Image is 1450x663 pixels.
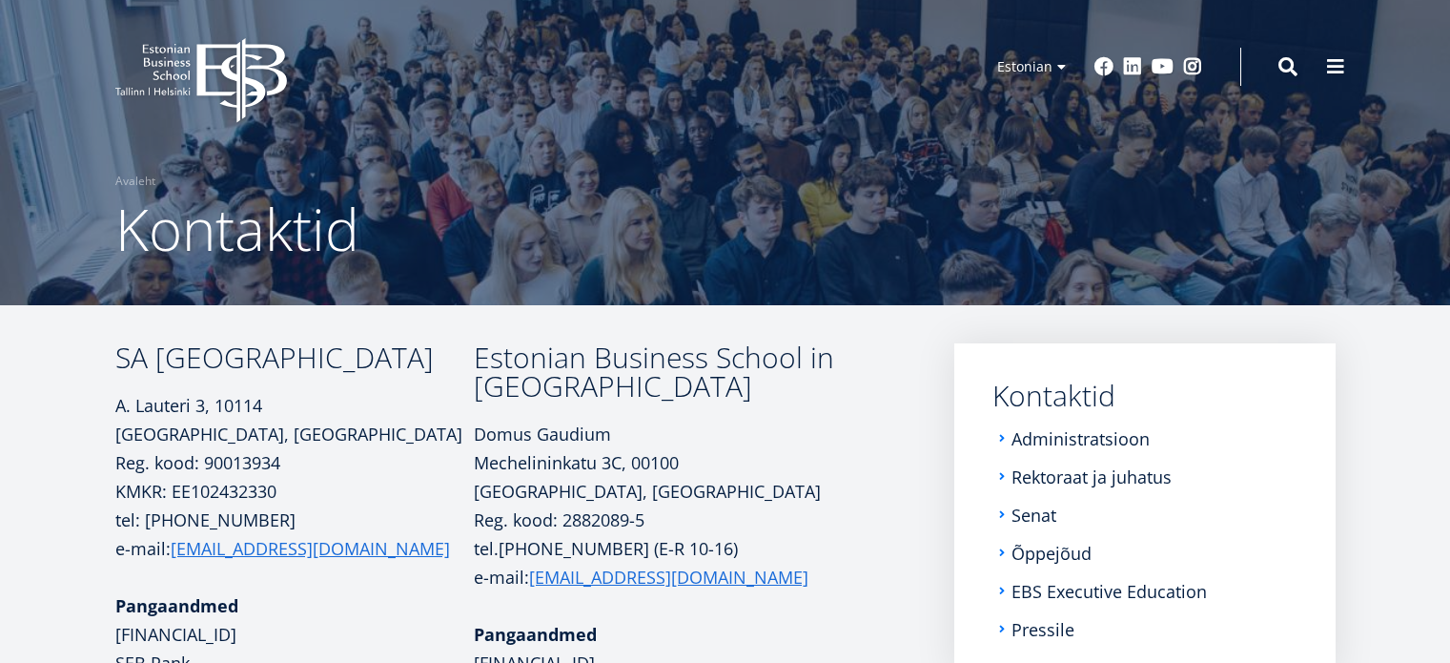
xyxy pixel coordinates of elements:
[1011,429,1150,448] a: Administratsioon
[474,343,899,401] h3: Estonian Business School in [GEOGRAPHIC_DATA]
[171,534,450,563] a: [EMAIL_ADDRESS][DOMAIN_NAME]
[474,623,597,646] strong: Pangaandmed
[1123,57,1142,76] a: Linkedin
[1011,467,1172,487] a: Rektoraat ja juhatus
[115,391,474,477] p: A. Lauteri 3, 10114 [GEOGRAPHIC_DATA], [GEOGRAPHIC_DATA] Reg. kood: 90013934
[115,506,474,563] p: tel: [PHONE_NUMBER] e-mail:
[474,420,899,506] p: Domus Gaudium Mechelininkatu 3C, 00100 [GEOGRAPHIC_DATA], [GEOGRAPHIC_DATA]
[474,506,899,534] p: Reg. kood: 2882089-5
[115,172,155,191] a: Avaleht
[115,477,474,506] p: KMKR: EE102432330
[115,343,474,372] h3: SA [GEOGRAPHIC_DATA]
[1011,506,1056,525] a: Senat
[1011,582,1207,601] a: EBS Executive Education
[1183,57,1202,76] a: Instagram
[1094,57,1113,76] a: Facebook
[992,382,1297,410] a: Kontaktid
[115,190,359,268] span: Kontaktid
[1011,620,1074,639] a: Pressile
[115,594,238,617] strong: Pangaandmed
[1011,544,1092,563] a: Õppejõud
[474,534,899,591] p: tel.[PHONE_NUMBER] (E-R 10-16) e-mail:
[1152,57,1174,76] a: Youtube
[529,563,808,591] a: [EMAIL_ADDRESS][DOMAIN_NAME]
